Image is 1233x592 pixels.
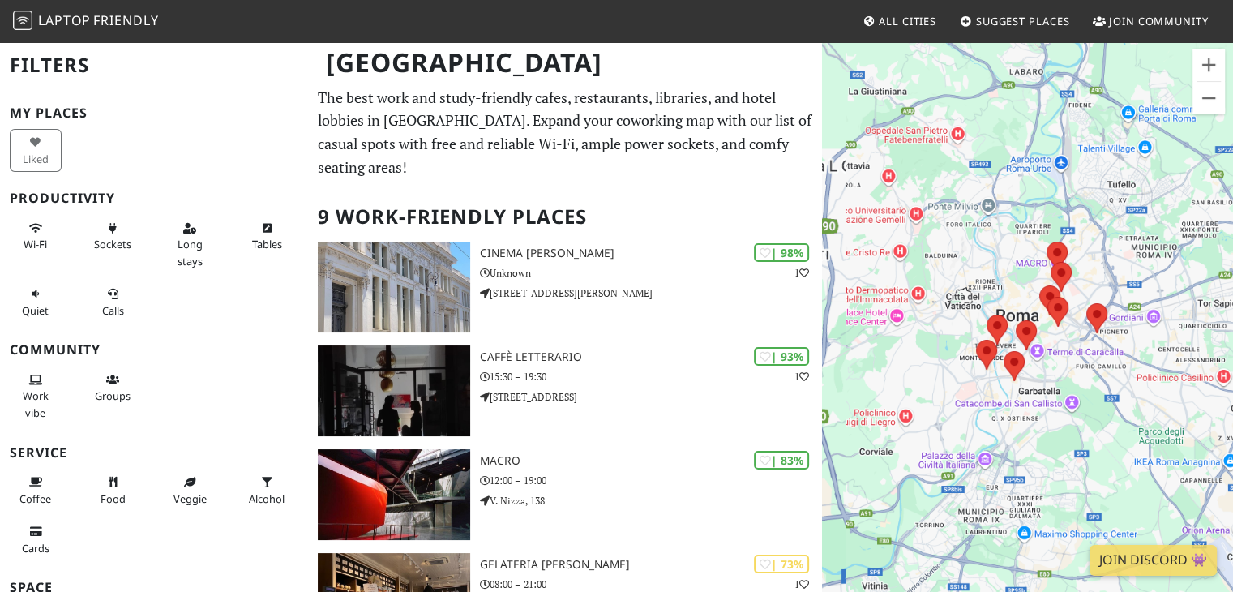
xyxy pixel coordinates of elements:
span: Power sockets [94,237,131,251]
button: Zoom indietro [1192,82,1225,114]
span: Stable Wi-Fi [24,237,47,251]
h3: Cinema [PERSON_NAME] [480,247,823,260]
img: LaptopFriendly [13,11,32,30]
span: Veggie [173,491,207,506]
span: People working [23,388,49,419]
h3: Service [10,445,298,461]
h3: MACRO [480,454,823,468]
h2: 9 Work-Friendly Places [318,192,812,242]
p: [STREET_ADDRESS][PERSON_NAME] [480,285,823,301]
img: MACRO [318,449,469,540]
img: Caffè Letterario [318,345,469,436]
h3: Caffè Letterario [480,350,823,364]
button: Veggie [164,469,216,512]
p: V. Nizza, 138 [480,493,823,508]
h3: Productivity [10,191,298,206]
p: 15:30 – 19:30 [480,369,823,384]
span: Quiet [22,303,49,318]
button: Tables [241,215,293,258]
button: Sockets [87,215,139,258]
button: Wi-Fi [10,215,62,258]
a: Cinema Troisi | 98% 1 Cinema [PERSON_NAME] Unknown [STREET_ADDRESS][PERSON_NAME] [308,242,822,332]
p: 1 [794,577,809,592]
span: Join Community [1109,14,1209,28]
span: Work-friendly tables [252,237,282,251]
div: | 93% [754,347,809,366]
span: Alcohol [249,491,285,506]
div: | 83% [754,451,809,470]
span: Coffee [19,491,51,506]
a: LaptopFriendly LaptopFriendly [13,7,159,36]
a: Join Community [1086,6,1215,36]
button: Cards [10,518,62,561]
h2: Filters [10,41,298,90]
button: Coffee [10,469,62,512]
span: All Cities [879,14,936,28]
button: Food [87,469,139,512]
button: Work vibe [10,367,62,426]
h3: Community [10,342,298,358]
span: Suggest Places [976,14,1070,28]
h1: [GEOGRAPHIC_DATA] [313,41,819,85]
p: 1 [794,369,809,384]
h3: Gelateria [PERSON_NAME] [480,558,823,572]
a: MACRO | 83% MACRO 12:00 – 19:00 V. Nizza, 138 [308,449,822,540]
p: [STREET_ADDRESS] [480,389,823,405]
span: Credit cards [22,541,49,556]
p: The best work and study-friendly cafes, restaurants, libraries, and hotel lobbies in [GEOGRAPHIC_... [318,86,812,179]
span: Friendly [93,11,158,29]
p: Unknown [480,265,823,281]
h3: My Places [10,105,298,121]
span: Video/audio calls [102,303,124,318]
span: Group tables [95,388,131,403]
div: | 73% [754,555,809,573]
button: Calls [87,281,139,324]
p: 12:00 – 19:00 [480,473,823,488]
a: All Cities [856,6,943,36]
span: Long stays [178,237,203,268]
a: Suggest Places [953,6,1077,36]
button: Quiet [10,281,62,324]
span: Laptop [38,11,91,29]
a: Caffè Letterario | 93% 1 Caffè Letterario 15:30 – 19:30 [STREET_ADDRESS] [308,345,822,436]
button: Alcohol [241,469,293,512]
p: 1 [794,265,809,281]
p: 08:00 – 21:00 [480,577,823,592]
span: Food [101,491,126,506]
div: | 98% [754,243,809,262]
button: Zoom avanti [1192,49,1225,81]
img: Cinema Troisi [318,242,469,332]
button: Groups [87,367,139,410]
button: Long stays [164,215,216,274]
a: Join Discord 👾 [1090,545,1217,576]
